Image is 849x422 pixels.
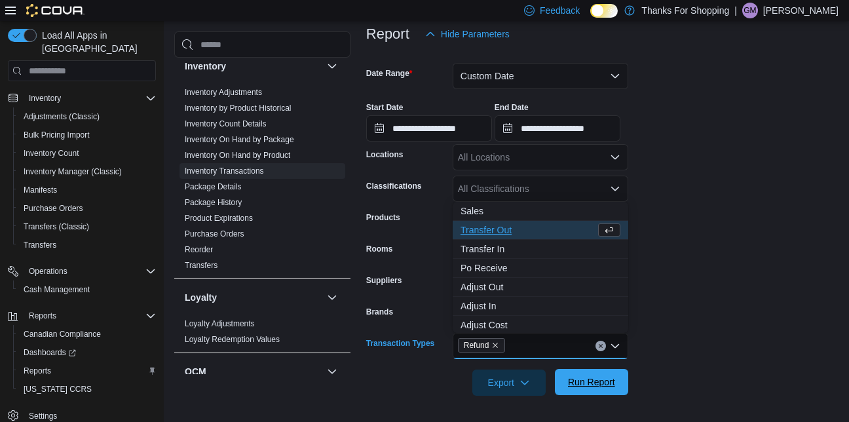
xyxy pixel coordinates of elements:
label: Date Range [366,68,413,79]
label: Transaction Types [366,338,434,349]
a: Inventory Manager (Classic) [18,164,127,180]
button: Transfer In [453,240,628,259]
p: | [734,3,737,18]
span: Manifests [24,185,57,195]
button: OCM [185,366,322,379]
a: Inventory On Hand by Package [185,136,294,145]
button: Close list of options [610,341,620,351]
span: Feedback [540,4,580,17]
span: Run Report [568,375,615,389]
span: Bulk Pricing Import [24,130,90,140]
button: Purchase Orders [13,199,161,218]
a: Inventory Adjustments [185,88,262,98]
h3: Loyalty [185,292,217,305]
label: Locations [366,149,404,160]
span: Inventory On Hand by Package [185,135,294,145]
a: Dashboards [18,345,81,360]
span: Refund [458,338,506,353]
button: Adjust Cost [453,316,628,335]
button: Hide Parameters [420,21,515,47]
span: GM [744,3,756,18]
button: Inventory [185,60,322,73]
button: Open list of options [610,183,620,194]
button: Inventory [3,89,161,107]
span: Dashboards [24,347,76,358]
span: Product Expirations [185,214,253,224]
button: Run Report [555,369,628,395]
span: Purchase Orders [24,203,83,214]
button: Operations [3,262,161,280]
span: Hide Parameters [441,28,510,41]
button: Po Receive [453,259,628,278]
span: Reports [24,308,156,324]
span: Transfer In [461,242,620,256]
a: Purchase Orders [185,230,244,239]
span: Transfers (Classic) [24,221,89,232]
div: Inventory [174,85,350,279]
button: Reports [24,308,62,324]
a: Adjustments (Classic) [18,109,105,125]
span: Loyalty Adjustments [185,319,255,330]
span: Inventory Count [24,148,79,159]
span: Reports [29,311,56,321]
button: Sales [453,202,628,221]
button: Open list of options [610,152,620,163]
p: Thanks For Shopping [641,3,729,18]
span: Inventory [29,93,61,104]
button: Loyalty [324,290,340,306]
a: Cash Management [18,282,95,297]
a: Package History [185,199,242,208]
span: Transfers (Classic) [18,219,156,235]
span: [US_STATE] CCRS [24,384,92,394]
span: Adjustments (Classic) [18,109,156,125]
a: Inventory by Product Historical [185,104,292,113]
span: Washington CCRS [18,381,156,397]
button: Clear input [595,341,606,351]
span: Transfers [24,240,56,250]
span: Settings [29,411,57,421]
button: Bulk Pricing Import [13,126,161,144]
label: End Date [495,102,529,113]
span: Inventory Manager (Classic) [18,164,156,180]
a: Product Expirations [185,214,253,223]
span: Sales [461,204,620,218]
button: Export [472,370,546,396]
span: Cash Management [24,284,90,295]
span: Export [480,370,538,396]
label: Start Date [366,102,404,113]
button: Reports [3,307,161,325]
span: Refund [464,339,489,352]
a: Inventory On Hand by Product [185,151,290,161]
label: Suppliers [366,275,402,286]
a: Loyalty Redemption Values [185,336,280,345]
a: Bulk Pricing Import [18,127,95,143]
span: Manifests [18,182,156,198]
button: Adjust Out [453,278,628,297]
span: Transfers [18,237,156,253]
h3: Inventory [185,60,226,73]
a: Transfers [18,237,62,253]
button: Adjustments (Classic) [13,107,161,126]
span: Transfer Out [461,223,595,237]
span: Purchase Orders [185,229,244,240]
button: Operations [24,263,73,279]
button: Transfers [13,236,161,254]
button: Inventory [324,59,340,75]
span: Reports [24,366,51,376]
a: Inventory Transactions [185,167,264,176]
button: Canadian Compliance [13,325,161,343]
a: Canadian Compliance [18,326,106,342]
span: Reorder [185,245,213,256]
h3: Report [366,26,409,42]
span: Purchase Orders [18,201,156,216]
button: Adjust In [453,297,628,316]
span: Adjust In [461,299,620,313]
span: Po Receive [461,261,620,275]
button: [US_STATE] CCRS [13,380,161,398]
button: Transfers (Classic) [13,218,161,236]
a: Inventory Count [18,145,85,161]
a: Package Details [185,183,242,192]
span: Operations [24,263,156,279]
